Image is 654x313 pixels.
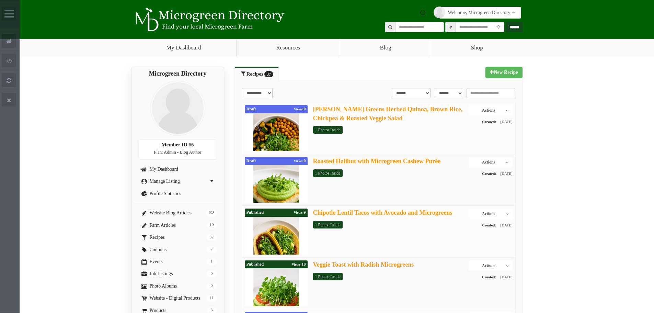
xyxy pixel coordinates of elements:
[207,247,217,253] span: 7
[469,157,512,167] button: Actions
[482,222,496,228] span: Created:
[242,88,273,98] select: select-1
[253,165,299,234] img: a7436f99962febf3a6dc23c60a0ef6a4
[162,142,194,147] span: Member ID #5
[313,221,343,228] a: 1 Photos Inside
[207,234,217,241] span: 37
[253,113,299,182] img: 1d11f27f2a7656004c754d8d8ecb026c
[482,171,496,177] span: Created:
[245,260,308,269] div: Published
[485,67,522,78] a: New Recipe
[469,105,512,115] button: Actions
[4,8,14,19] i: Wide Admin Panel
[294,157,306,165] span: 0
[253,217,299,286] img: b6649fac1d7f7fa323ebcb92e3103b81
[313,158,441,165] a: Roasted Halibut with Microgreen Cashew Purée
[294,107,303,111] span: Views:
[340,39,431,56] a: Blog
[469,260,512,271] button: Actions
[482,274,496,280] span: Created:
[439,7,521,19] a: Welcome, Microgreen Directory
[131,39,236,56] a: My Dashboard
[291,261,306,268] span: 10
[139,283,217,289] a: 0 Photo Albums
[139,179,217,184] a: Manage Listing
[139,295,217,301] a: 11 Website - Digital Products
[294,105,306,113] span: 0
[313,209,452,216] a: Chipotle Lentil Tacos with Avocado and Microgreens
[206,210,217,216] span: 198
[469,209,512,219] button: Actions
[245,105,308,113] div: Draft
[139,210,217,215] a: 198 Website Blog Articles
[150,81,205,136] img: profile profile holder
[497,222,513,228] span: [DATE]
[313,106,463,121] a: [PERSON_NAME] Greens Herbed Quinoa, Brown Rice, Chickpea & Roasted Veggie Salad
[313,169,343,177] a: 1 Photos Inside
[139,271,217,276] a: 0 Job Listings
[294,159,303,163] span: Views:
[431,39,523,56] a: Shop
[391,88,431,98] select: sortFilter-1
[313,126,343,134] a: 1 Photos Inside
[313,261,414,268] a: Veggie Toast with Radish Microgreens
[245,209,308,217] div: Published
[207,295,217,301] span: 11
[139,223,217,228] a: 10 Farm Articles
[434,88,463,98] select: statusFilter-1
[139,70,217,77] h4: Microgreen Directory
[207,222,217,228] span: 10
[434,7,445,18] img: profile profile holder
[497,119,513,125] span: [DATE]
[207,283,217,289] span: 0
[497,171,513,177] span: [DATE]
[294,211,303,214] span: Views:
[207,271,217,277] span: 0
[245,157,308,165] div: Draft
[139,191,217,196] a: Profile Statistics
[497,274,513,280] span: [DATE]
[139,235,217,240] a: 37 Recipes
[207,259,217,265] span: 1
[237,39,340,56] a: Resources
[313,273,343,280] a: 1 Photos Inside
[495,25,502,30] i: Use Current Location
[139,259,217,264] a: 1 Events
[234,67,279,81] a: Recipes37
[291,262,301,266] span: Views:
[139,247,217,252] a: 7 Coupons
[154,150,201,155] span: Plan: Admin - Blog Author
[482,119,496,125] span: Created:
[139,308,217,313] a: 3 Products
[139,167,217,172] a: My Dashboard
[294,209,306,216] span: 9
[131,8,286,32] img: Microgreen Directory
[264,71,273,77] span: 37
